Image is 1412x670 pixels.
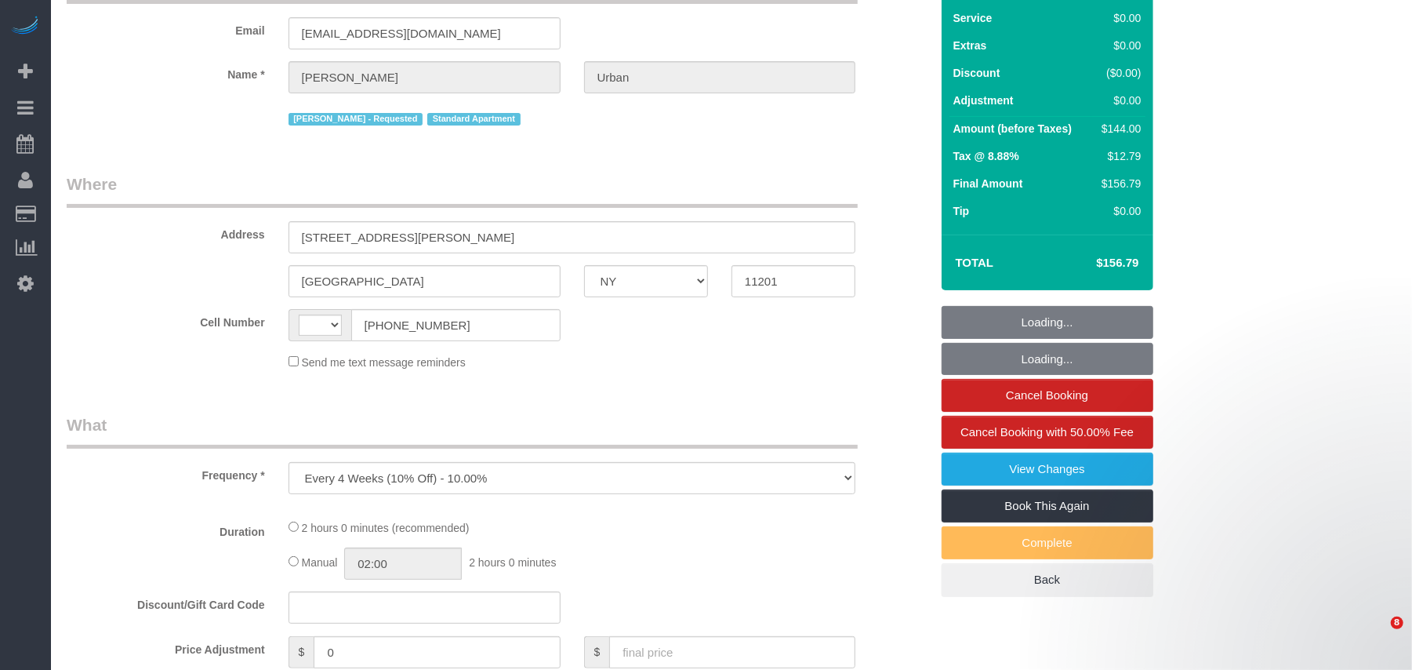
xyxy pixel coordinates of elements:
[1095,38,1141,53] div: $0.00
[1095,148,1141,164] div: $12.79
[942,563,1153,596] a: Back
[1095,10,1141,26] div: $0.00
[953,148,1019,164] label: Tax @ 8.88%
[942,416,1153,449] a: Cancel Booking with 50.00% Fee
[289,17,561,49] input: Email
[55,636,277,657] label: Price Adjustment
[953,38,987,53] label: Extras
[289,113,423,126] span: [PERSON_NAME] - Requested
[953,65,1000,81] label: Discount
[351,309,561,341] input: Cell Number
[55,309,277,330] label: Cell Number
[953,203,970,219] label: Tip
[953,10,993,26] label: Service
[289,61,561,93] input: First Name
[1095,203,1141,219] div: $0.00
[469,556,556,569] span: 2 hours 0 minutes
[1095,121,1141,137] div: $144.00
[55,17,277,38] label: Email
[953,176,1023,191] label: Final Amount
[67,173,858,208] legend: Where
[1095,65,1141,81] div: ($0.00)
[584,636,610,668] span: $
[289,636,314,668] span: $
[302,522,470,534] span: 2 hours 0 minutes (recommended)
[1049,257,1138,270] h4: $156.79
[953,121,1072,137] label: Amount (before Taxes)
[67,413,858,449] legend: What
[731,265,855,297] input: Zip Code
[1095,176,1141,191] div: $156.79
[1391,617,1403,629] span: 8
[942,379,1153,412] a: Cancel Booking
[609,636,855,668] input: final price
[960,425,1134,439] span: Cancel Booking with 50.00% Fee
[942,490,1153,523] a: Book This Again
[55,221,277,242] label: Address
[953,93,1014,108] label: Adjustment
[289,265,561,297] input: City
[1095,93,1141,108] div: $0.00
[302,356,466,369] span: Send me text message reminders
[302,556,338,569] span: Manual
[956,256,994,269] strong: Total
[55,61,277,82] label: Name *
[427,113,521,126] span: Standard Apartment
[9,16,41,38] img: Automaid Logo
[55,519,277,540] label: Duration
[1098,510,1412,628] iframe: Intercom notifications message
[1359,617,1396,654] iframe: Intercom live chat
[584,61,856,93] input: Last Name
[55,592,277,613] label: Discount/Gift Card Code
[55,462,277,483] label: Frequency *
[942,453,1153,486] a: View Changes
